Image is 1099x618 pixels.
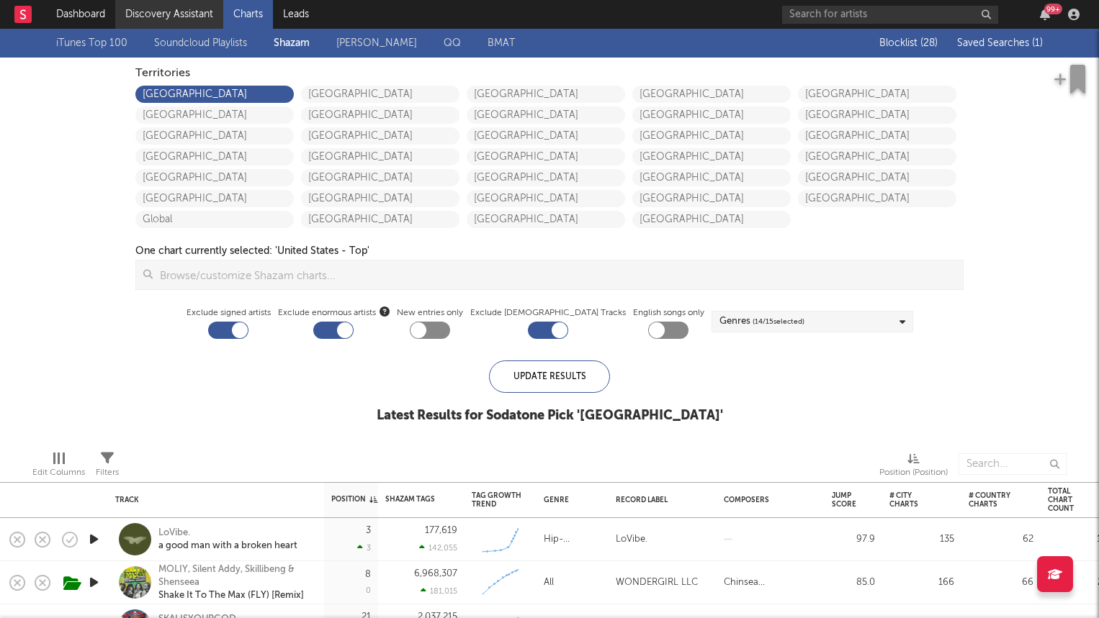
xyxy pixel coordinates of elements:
[1040,9,1050,20] button: 99+
[798,169,956,186] a: [GEOGRAPHIC_DATA]
[153,260,963,289] input: Browse/customize Shazam charts...
[158,540,297,553] div: a good man with a broken heart
[32,464,85,481] div: Edit Columns
[832,574,875,591] div: 85.0
[969,491,1012,509] div: # Country Charts
[135,148,294,165] a: [GEOGRAPHIC_DATA]
[154,35,247,52] a: Soundcloud Playlists
[357,543,371,553] div: 3
[724,496,810,504] div: Composers
[135,169,294,186] a: [GEOGRAPHIC_DATA]
[331,495,377,504] div: Position
[544,531,601,548] div: Hip-Hop/Rap
[632,86,791,103] a: [GEOGRAPHIC_DATA]
[544,574,554,591] div: All
[301,86,459,103] a: [GEOGRAPHIC_DATA]
[425,526,457,535] div: 177,619
[969,531,1033,548] div: 62
[467,148,625,165] a: [GEOGRAPHIC_DATA]
[158,527,297,540] div: LoVibe.
[957,38,1043,48] span: Saved Searches
[798,106,956,124] a: [GEOGRAPHIC_DATA]
[889,531,954,548] div: 135
[488,35,515,52] a: BMAT
[397,304,463,322] label: New entries only
[380,304,390,318] button: Exclude enormous artists
[953,37,1043,49] button: Saved Searches (1)
[879,446,948,488] div: Position (Position)
[489,360,610,393] div: Update Results
[798,190,956,207] a: [GEOGRAPHIC_DATA]
[467,106,625,124] a: [GEOGRAPHIC_DATA]
[414,569,457,578] div: 6,968,307
[135,127,294,145] a: [GEOGRAPHIC_DATA]
[633,304,704,322] label: English songs only
[135,86,294,103] a: [GEOGRAPHIC_DATA]
[158,563,313,602] a: MOLIY, Silent Addy, Skillibeng & ShenseeaShake It To The Max (FLY) [Remix]
[365,570,371,579] div: 8
[753,313,804,330] span: ( 14 / 15 selected)
[920,38,938,48] span: ( 28 )
[798,148,956,165] a: [GEOGRAPHIC_DATA]
[632,106,791,124] a: [GEOGRAPHIC_DATA]
[632,127,791,145] a: [GEOGRAPHIC_DATA]
[632,211,791,228] a: [GEOGRAPHIC_DATA]
[467,86,625,103] a: [GEOGRAPHIC_DATA]
[301,190,459,207] a: [GEOGRAPHIC_DATA]
[1048,487,1091,513] div: Total Chart Count
[301,169,459,186] a: [GEOGRAPHIC_DATA]
[158,527,297,553] a: LoVibe.a good man with a broken heart
[135,242,369,260] div: One chart currently selected: ' United States - Top '
[798,127,956,145] a: [GEOGRAPHIC_DATA]
[56,35,127,52] a: iTunes Top 100
[32,446,85,488] div: Edit Columns
[969,574,1033,591] div: 66
[135,211,294,228] a: Global
[782,6,998,24] input: Search for artists
[467,211,625,228] a: [GEOGRAPHIC_DATA]
[959,453,1067,475] input: Search...
[336,35,417,52] a: [PERSON_NAME]
[632,148,791,165] a: [GEOGRAPHIC_DATA]
[544,496,594,504] div: Genre
[135,65,964,82] div: Territories
[616,496,702,504] div: Record Label
[377,407,723,424] div: Latest Results for Sodatone Pick ' [GEOGRAPHIC_DATA] '
[301,127,459,145] a: [GEOGRAPHIC_DATA]
[879,464,948,481] div: Position (Position)
[832,531,875,548] div: 97.9
[724,574,817,591] div: Chinsea [PERSON_NAME], [PERSON_NAME] Ama [PERSON_NAME] [PERSON_NAME], [PERSON_NAME]
[616,574,698,591] div: WONDERGIRL LLC
[879,38,938,48] span: Blocklist
[301,148,459,165] a: [GEOGRAPHIC_DATA]
[719,313,804,330] div: Genres
[1032,38,1043,48] span: ( 1 )
[467,127,625,145] a: [GEOGRAPHIC_DATA]
[832,491,856,509] div: Jump Score
[798,86,956,103] a: [GEOGRAPHIC_DATA]
[467,169,625,186] a: [GEOGRAPHIC_DATA]
[632,190,791,207] a: [GEOGRAPHIC_DATA]
[616,531,647,548] div: LoVibe.
[301,106,459,124] a: [GEOGRAPHIC_DATA]
[419,543,457,553] div: 142,055
[889,491,933,509] div: # City Charts
[470,304,626,322] label: Exclude [DEMOGRAPHIC_DATA] Tracks
[278,304,390,322] span: Exclude enormous artists
[158,589,313,602] div: Shake It To The Max (FLY) [Remix]
[889,574,954,591] div: 166
[135,106,294,124] a: [GEOGRAPHIC_DATA]
[421,586,457,596] div: 181,015
[158,563,313,589] div: MOLIY, Silent Addy, Skillibeng & Shenseea
[301,211,459,228] a: [GEOGRAPHIC_DATA]
[366,587,371,595] div: 0
[632,169,791,186] a: [GEOGRAPHIC_DATA]
[1044,4,1062,14] div: 99 +
[96,464,119,481] div: Filters
[472,491,522,509] div: Tag Growth Trend
[135,190,294,207] a: [GEOGRAPHIC_DATA]
[187,304,271,322] label: Exclude signed artists
[385,495,436,504] div: Shazam Tags
[115,496,310,504] div: Track
[366,526,371,535] div: 3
